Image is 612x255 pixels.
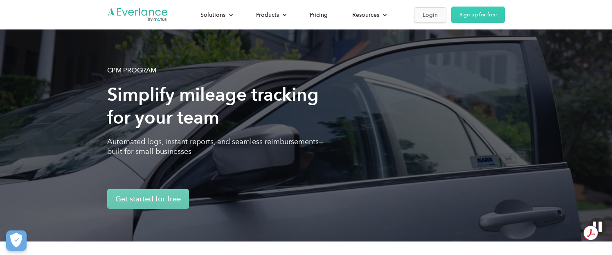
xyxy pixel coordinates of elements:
[301,8,336,22] a: Pricing
[248,8,293,22] div: Products
[423,10,438,20] div: Login
[6,230,27,251] button: Cookies Settings
[192,8,240,22] div: Solutions
[107,137,328,156] p: Automated logs, instant reports, and seamless reimbursements—built for small businesses
[200,10,225,20] div: Solutions
[107,65,156,75] div: CPM Program
[107,7,169,23] a: Go to homepage
[256,10,279,20] div: Products
[588,218,606,236] img: Pause video
[414,7,446,23] a: Login
[451,7,505,23] a: Sign up for free
[107,83,328,129] h1: Simplify mileage tracking for your team
[344,8,394,22] div: Resources
[352,10,379,20] div: Resources
[310,10,328,20] div: Pricing
[107,189,189,209] a: Get started for free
